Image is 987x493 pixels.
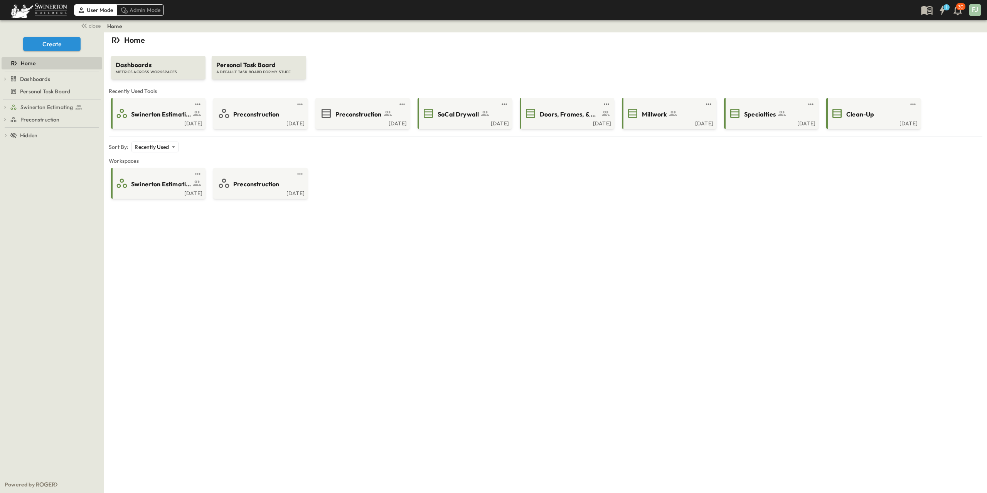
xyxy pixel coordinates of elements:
span: SoCal Drywall [438,110,479,119]
span: Hidden [20,132,37,139]
span: Recently Used Tools [109,87,982,95]
button: 1 [935,3,950,17]
div: User Mode [74,4,117,16]
span: Dashboards [116,61,201,69]
span: Clean-Up [846,110,874,119]
span: Home [21,59,35,67]
div: Personal Task Boardtest [2,85,102,98]
span: Swinerton Estimating [20,103,73,111]
a: [DATE] [726,120,815,126]
a: Millwork [623,107,713,120]
button: Create [23,37,81,51]
a: Preconstruction [10,114,101,125]
button: test [397,100,407,109]
a: [DATE] [113,189,202,196]
div: Recently Used [131,142,178,152]
p: 30 [958,4,963,10]
span: Specialties [744,110,776,119]
p: Home [124,35,145,46]
a: Personal Task Board [2,86,101,97]
button: test [908,100,918,109]
a: [DATE] [623,120,713,126]
a: SoCal Drywall [419,107,509,120]
a: Dashboards [10,74,101,84]
a: Preconstruction [317,107,407,120]
h6: 1 [946,4,947,10]
a: Swinerton Estimating [10,102,101,113]
a: Specialties [726,107,815,120]
a: DashboardsMETRICS ACROSS WORKSPACES [110,48,206,79]
div: FJ [969,4,981,16]
span: Preconstruction [20,116,60,123]
span: Personal Task Board [20,88,70,95]
button: FJ [968,3,982,17]
span: Doors, Frames, & Hardware [540,110,600,119]
a: Personal Task BoardA DEFAULT TASK BOARD FOR MY STUFF [211,48,307,79]
a: Clean-Up [828,107,918,120]
span: METRICS ACROSS WORKSPACES [116,69,201,75]
span: Millwork [642,110,667,119]
a: Swinerton Estimating [113,177,202,189]
span: Dashboards [20,75,50,83]
img: 6c363589ada0b36f064d841b69d3a419a338230e66bb0a533688fa5cc3e9e735.png [9,2,69,18]
span: A DEFAULT TASK BOARD FOR MY STUFF [216,69,301,75]
p: Recently Used [135,143,169,151]
a: [DATE] [215,189,305,196]
button: test [295,100,305,109]
nav: breadcrumbs [107,22,127,30]
div: Swinerton Estimatingtest [2,101,102,113]
button: test [704,100,713,109]
div: Preconstructiontest [2,113,102,126]
a: Swinerton Estimating [113,107,202,120]
div: Admin Mode [117,4,164,16]
button: test [602,100,611,109]
a: [DATE] [215,120,305,126]
span: Preconstruction [335,110,382,119]
span: Swinerton Estimating [131,180,191,189]
a: Home [107,22,122,30]
button: test [500,100,509,109]
a: Preconstruction [215,107,305,120]
button: test [193,100,202,109]
a: Home [2,58,101,69]
span: Preconstruction [233,180,280,189]
span: Personal Task Board [216,61,301,69]
a: Doors, Frames, & Hardware [521,107,611,120]
span: Workspaces [109,157,982,165]
a: [DATE] [828,120,918,126]
a: [DATE] [317,120,407,126]
span: close [89,22,101,30]
p: Sort By: [109,143,128,151]
a: [DATE] [113,120,202,126]
span: Swinerton Estimating [131,110,191,119]
button: test [193,169,202,179]
button: test [295,169,305,179]
button: test [806,100,815,109]
span: Preconstruction [233,110,280,119]
button: close [77,20,102,31]
a: Preconstruction [215,177,305,189]
a: [DATE] [521,120,611,126]
a: [DATE] [419,120,509,126]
